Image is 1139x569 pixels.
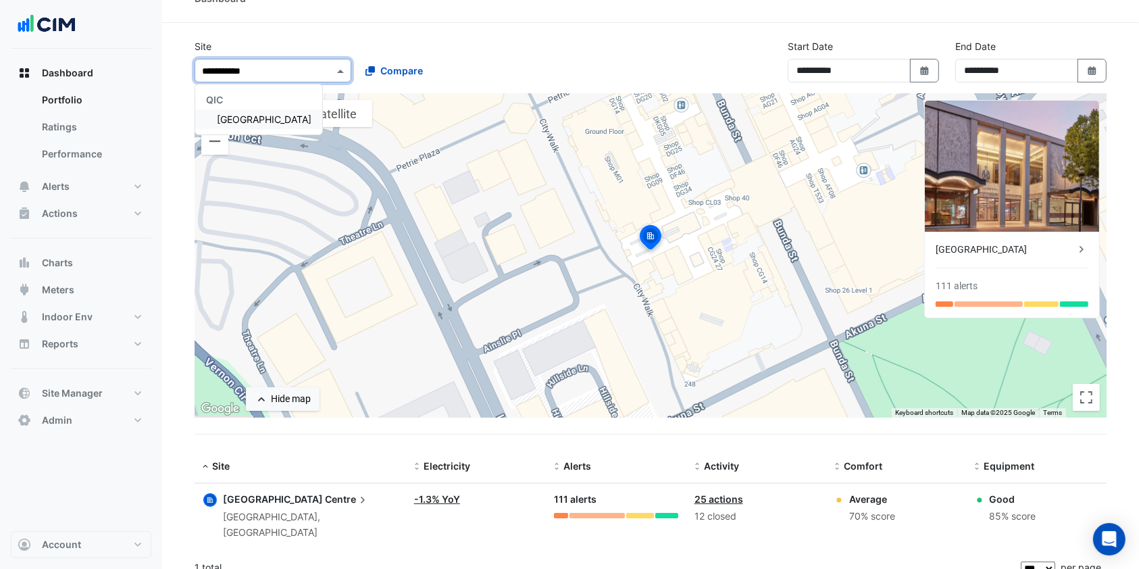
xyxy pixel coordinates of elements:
img: Company Logo [16,11,77,38]
a: 25 actions [694,493,743,505]
app-icon: Dashboard [18,66,31,80]
img: site-pin-selected.svg [636,223,665,255]
span: Map data ©2025 Google [961,409,1035,416]
button: Charts [11,249,151,276]
span: Alerts [563,460,591,472]
app-icon: Reports [18,337,31,351]
app-icon: Charts [18,256,31,270]
span: Dashboard [42,66,93,80]
div: 12 closed [694,509,818,524]
app-icon: Site Manager [18,387,31,400]
span: Alerts [42,180,70,193]
div: 70% score [849,509,895,524]
div: Options List [195,84,322,134]
button: Reports [11,330,151,357]
div: Open Intercom Messenger [1093,523,1125,555]
label: Start Date [788,39,833,53]
button: Compare [357,59,432,82]
button: Account [11,531,151,558]
img: Google [198,400,243,418]
button: Admin [11,407,151,434]
button: Zoom out [201,128,228,155]
span: Centre [325,492,370,507]
div: [GEOGRAPHIC_DATA], [GEOGRAPHIC_DATA] [223,510,398,541]
button: Alerts [11,173,151,200]
button: Show satellite imagery [297,100,372,127]
label: Site [195,39,211,53]
div: 111 alerts [554,492,678,508]
app-icon: Alerts [18,180,31,193]
button: Site Manager [11,380,151,407]
button: Keyboard shortcuts [895,408,953,418]
span: Admin [42,414,72,427]
a: Performance [31,141,151,168]
div: 85% score [990,509,1036,524]
fa-icon: Select Date [919,65,931,76]
div: 111 alerts [936,279,978,293]
div: [GEOGRAPHIC_DATA] [936,243,1075,257]
a: Open this area in Google Maps (opens a new window) [198,400,243,418]
span: Activity [704,460,739,472]
button: Dashboard [11,59,151,86]
button: Toggle fullscreen view [1073,384,1100,411]
a: Terms (opens in new tab) [1043,409,1062,416]
span: [GEOGRAPHIC_DATA] [223,493,323,505]
app-icon: Admin [18,414,31,427]
button: Actions [11,200,151,227]
span: QIC [206,94,223,105]
span: [GEOGRAPHIC_DATA] [217,114,311,125]
button: Meters [11,276,151,303]
span: Equipment [984,460,1035,472]
span: Compare [380,64,423,78]
app-icon: Indoor Env [18,310,31,324]
app-icon: Meters [18,283,31,297]
span: Comfort [844,460,882,472]
label: End Date [955,39,996,53]
button: Hide map [246,387,320,411]
fa-icon: Select Date [1086,65,1098,76]
div: Dashboard [11,86,151,173]
img: Canberra Centre [925,101,1099,232]
span: Reports [42,337,78,351]
span: Charts [42,256,73,270]
a: Portfolio [31,86,151,114]
a: Ratings [31,114,151,141]
div: Good [990,492,1036,506]
span: Meters [42,283,74,297]
span: Indoor Env [42,310,93,324]
span: Account [42,538,81,551]
span: Actions [42,207,78,220]
app-icon: Actions [18,207,31,220]
div: Hide map [271,392,311,406]
div: Average [849,492,895,506]
span: Site Manager [42,387,103,400]
button: Indoor Env [11,303,151,330]
span: Site [212,460,230,472]
a: -1.3% YoY [414,493,460,505]
span: Electricity [424,460,470,472]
